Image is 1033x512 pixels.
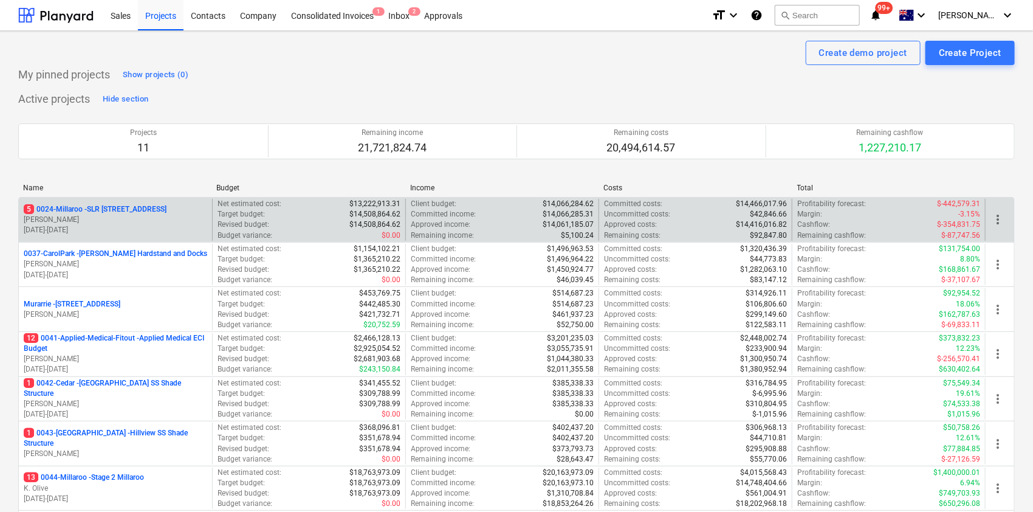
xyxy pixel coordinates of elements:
[410,184,594,192] div: Income
[130,128,157,138] p: Projects
[797,468,866,478] p: Profitability forecast :
[547,265,594,275] p: $1,450,924.77
[604,254,670,265] p: Uncommitted costs :
[939,244,980,254] p: $131,754.00
[411,454,474,465] p: Remaining income :
[18,67,110,82] p: My pinned projects
[746,310,787,320] p: $299,149.60
[960,254,980,265] p: 8.80%
[797,333,866,344] p: Profitability forecast :
[604,468,662,478] p: Committed costs :
[411,488,470,499] p: Approved income :
[870,8,882,22] i: notifications
[218,220,269,230] p: Revised budget :
[956,299,980,310] p: 18.06%
[358,128,427,138] p: Remaining income
[552,389,594,399] p: $385,338.33
[411,364,474,375] p: Remaining income :
[604,354,657,364] p: Approved costs :
[24,378,207,420] div: 10042-Cedar -[GEOGRAPHIC_DATA] SS Shade Structure[PERSON_NAME][DATE]-[DATE]
[218,409,272,420] p: Budget variance :
[24,472,207,503] div: 130044-Millaroo -Stage 2 MillarooK. Olive[DATE]-[DATE]
[411,499,474,509] p: Remaining income :
[604,364,661,375] p: Remaining costs :
[939,265,980,275] p: $168,861.67
[604,320,661,330] p: Remaining costs :
[797,209,822,220] p: Margin :
[411,344,476,354] p: Committed income :
[24,472,144,483] p: 0044-Millaroo - Stage 2 Millaroo
[411,409,474,420] p: Remaining income :
[218,488,269,499] p: Revised budget :
[941,320,980,330] p: $-69,833.11
[24,409,207,420] p: [DATE] - [DATE]
[990,257,1005,272] span: more_vert
[797,184,981,192] div: Total
[752,409,787,420] p: $-1,015.96
[557,454,594,465] p: $28,643.47
[552,399,594,409] p: $385,338.33
[746,488,787,499] p: $561,004.91
[354,244,400,254] p: $1,154,102.21
[411,333,456,344] p: Client budget :
[746,444,787,454] p: $295,908.88
[218,333,281,344] p: Net estimated cost :
[604,433,670,443] p: Uncommitted costs :
[552,423,594,433] p: $402,437.20
[359,378,400,389] p: $341,455.52
[218,265,269,275] p: Revised budget :
[750,230,787,241] p: $92,847.80
[218,344,265,354] p: Target budget :
[819,45,907,61] div: Create demo project
[24,399,207,409] p: [PERSON_NAME]
[797,220,830,230] p: Cashflow :
[359,423,400,433] p: $368,096.81
[349,478,400,488] p: $18,763,973.09
[359,399,400,409] p: $309,788.99
[543,199,594,209] p: $14,066,284.62
[797,444,830,454] p: Cashflow :
[604,220,657,230] p: Approved costs :
[604,333,662,344] p: Committed costs :
[411,478,476,488] p: Committed income :
[24,249,207,259] p: 0037-CarolPark - [PERSON_NAME] Hardstand and Docks
[103,92,148,106] div: Hide section
[218,378,281,389] p: Net estimated cost :
[552,310,594,320] p: $461,937.23
[218,310,269,320] p: Revised budget :
[797,488,830,499] p: Cashflow :
[218,478,265,488] p: Target budget :
[775,5,860,26] button: Search
[797,423,866,433] p: Profitability forecast :
[603,184,787,192] div: Costs
[547,364,594,375] p: $2,011,355.58
[24,333,38,343] span: 12
[990,212,1005,227] span: more_vert
[359,364,400,375] p: $243,150.84
[411,230,474,241] p: Remaining income :
[411,275,474,285] p: Remaining income :
[943,378,980,389] p: $75,549.34
[411,265,470,275] p: Approved income :
[24,299,120,310] p: Murarrie - [STREET_ADDRESS]
[956,344,980,354] p: 12.23%
[543,499,594,509] p: $18,853,264.26
[543,478,594,488] p: $20,163,973.10
[604,288,662,299] p: Committed costs :
[960,478,980,488] p: 6.94%
[604,199,662,209] p: Committed costs :
[736,199,787,209] p: $14,466,017.96
[130,140,157,155] p: 11
[604,344,670,354] p: Uncommitted costs :
[990,437,1005,451] span: more_vert
[740,354,787,364] p: $1,300,950.74
[24,472,38,482] span: 13
[990,302,1005,317] span: more_vert
[736,478,787,488] p: $14,748,404.66
[797,409,866,420] p: Remaining cashflow :
[746,399,787,409] p: $310,804.95
[937,220,980,230] p: $-354,831.75
[349,220,400,230] p: $14,508,864.62
[411,199,456,209] p: Client budget :
[354,344,400,354] p: $2,925,054.52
